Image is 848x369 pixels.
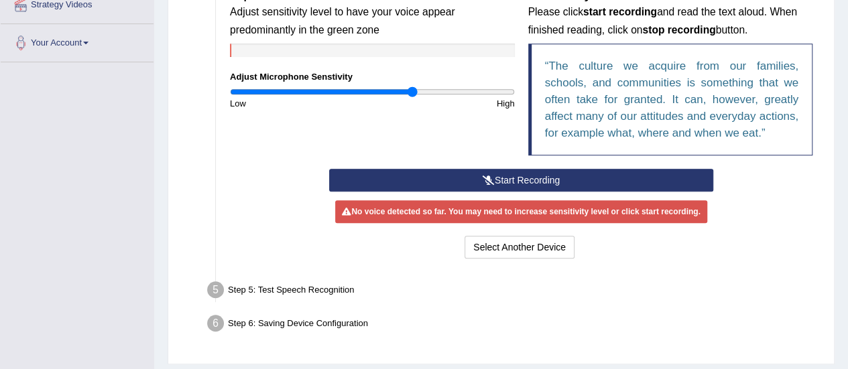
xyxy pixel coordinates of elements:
div: Low [223,97,372,110]
div: High [372,97,521,110]
div: Step 6: Saving Device Configuration [201,311,828,340]
q: The culture we acquire from our families, schools, and communities is something that we often tak... [545,60,799,139]
label: Adjust Microphone Senstivity [230,70,353,83]
button: Start Recording [329,169,713,192]
small: Adjust sensitivity level to have your voice appear predominantly in the green zone [230,6,455,35]
b: start recording [583,6,657,17]
small: Please click and read the text aloud. When finished reading, click on button. [528,6,797,35]
div: Step 5: Test Speech Recognition [201,277,828,307]
a: Your Account [1,24,154,58]
button: Select Another Device [465,236,574,259]
b: stop recording [642,24,715,35]
div: No voice detected so far. You may need to increase sensitivity level or click start recording. [335,200,707,223]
